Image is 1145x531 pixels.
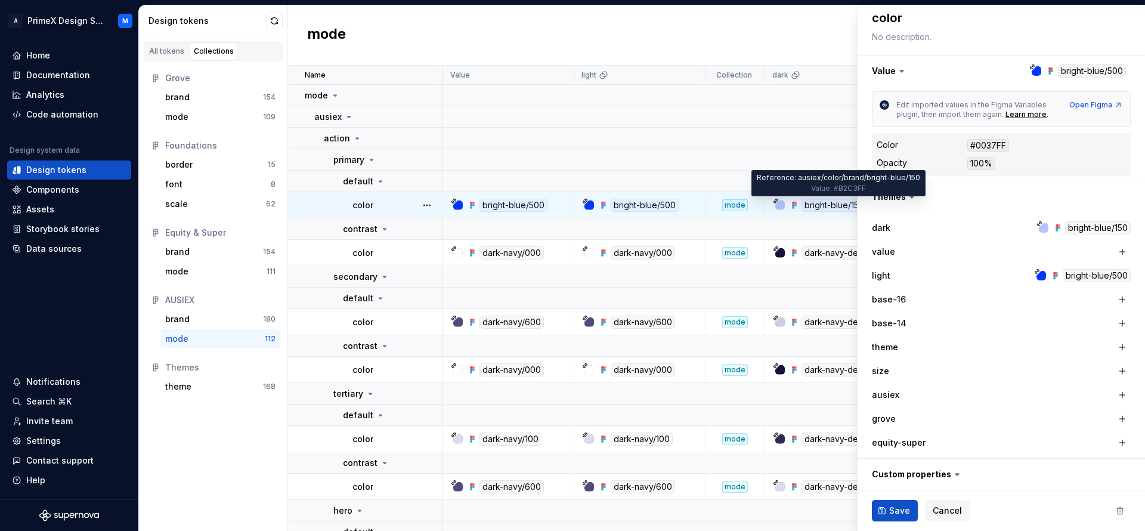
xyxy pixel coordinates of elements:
div: Search ⌘K [26,396,72,407]
div: 168 [263,382,276,391]
div: dark-navy-desaturated/850 [801,246,917,260]
p: default [343,292,373,304]
p: Name [305,70,326,80]
a: Documentation [7,66,131,85]
div: brand [165,313,190,325]
a: Home [7,46,131,65]
p: mode [305,89,328,101]
div: 8 [271,180,276,189]
p: color [352,433,373,445]
label: dark [872,222,890,234]
div: Themes [165,362,276,373]
div: 100% [967,157,995,170]
p: contrast [343,340,377,352]
button: mode109 [160,107,280,126]
button: brand154 [160,88,280,107]
p: color [352,199,373,211]
div: mode [722,316,748,328]
button: border15 [160,155,280,174]
p: dark [772,70,788,80]
div: scale [165,198,188,210]
span: . [1047,110,1048,119]
div: Analytics [26,89,64,101]
div: Learn more [1005,110,1047,119]
span: Edit imported values in the Figma Variables plugin, then import them again. [896,100,1048,119]
a: scale62 [160,195,280,214]
p: color [352,247,373,259]
div: dark-navy-desaturated/100 [801,480,915,493]
a: brand180 [160,310,280,329]
div: font [165,178,182,190]
div: bright-blue/500 [479,199,547,212]
a: Assets [7,200,131,219]
p: Value [450,70,470,80]
div: AUSIEX [165,294,276,306]
div: Documentation [26,69,90,81]
p: action [324,132,350,144]
button: mode111 [160,262,280,281]
p: hero [333,505,352,517]
div: dark-navy-desaturated/750 [801,433,917,446]
div: Notifications [26,376,81,388]
div: Storybook stories [26,223,100,235]
div: Foundations [165,140,276,152]
a: Settings [7,431,131,450]
span: Save [889,505,910,517]
div: mode [722,433,748,445]
button: theme168 [160,377,280,396]
p: ausiex [314,111,342,123]
div: brand [165,91,190,103]
div: 154 [263,92,276,102]
div: dark-navy/000 [611,363,675,376]
div: bright-blue/150 [801,199,867,212]
button: font8 [160,175,280,194]
p: default [343,409,373,421]
label: base-14 [872,317,906,329]
div: dark-navy/100 [611,433,673,446]
label: light [872,270,890,282]
button: APrimeX Design SystemM [2,8,136,33]
div: mode [722,199,748,211]
div: Color [877,139,898,151]
a: Storybook stories [7,220,131,239]
div: dark-navy/000 [479,363,544,376]
div: 109 [263,112,276,122]
div: 111 [267,267,276,276]
a: Analytics [7,85,131,104]
div: A [8,14,23,28]
div: PrimeX Design System [27,15,104,27]
p: Collection [716,70,752,80]
div: Help [26,474,45,486]
a: Invite team [7,412,131,431]
a: Components [7,180,131,199]
div: Equity & Super [165,227,276,239]
div: mode [165,333,188,345]
button: Help [7,471,131,490]
p: color [352,316,373,328]
div: mode [165,111,188,123]
a: Open Figma [1069,100,1123,110]
div: Components [26,184,79,196]
div: mode [165,265,188,277]
div: All tokens [149,47,184,56]
div: Code automation [26,109,98,121]
p: tertiary [333,388,363,400]
p: color [352,481,373,493]
div: border [165,159,193,171]
div: dark-navy-desaturated/850 [801,363,917,376]
div: Grove [165,72,276,84]
textarea: color [869,7,1128,29]
p: light [581,70,596,80]
button: Contact support [7,451,131,470]
label: theme [872,341,898,353]
button: brand154 [160,242,280,261]
p: contrast [343,223,377,235]
div: #0037FF [967,139,1009,152]
div: Home [26,50,50,61]
div: dark-navy/600 [479,316,544,329]
h2: mode [307,24,346,46]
